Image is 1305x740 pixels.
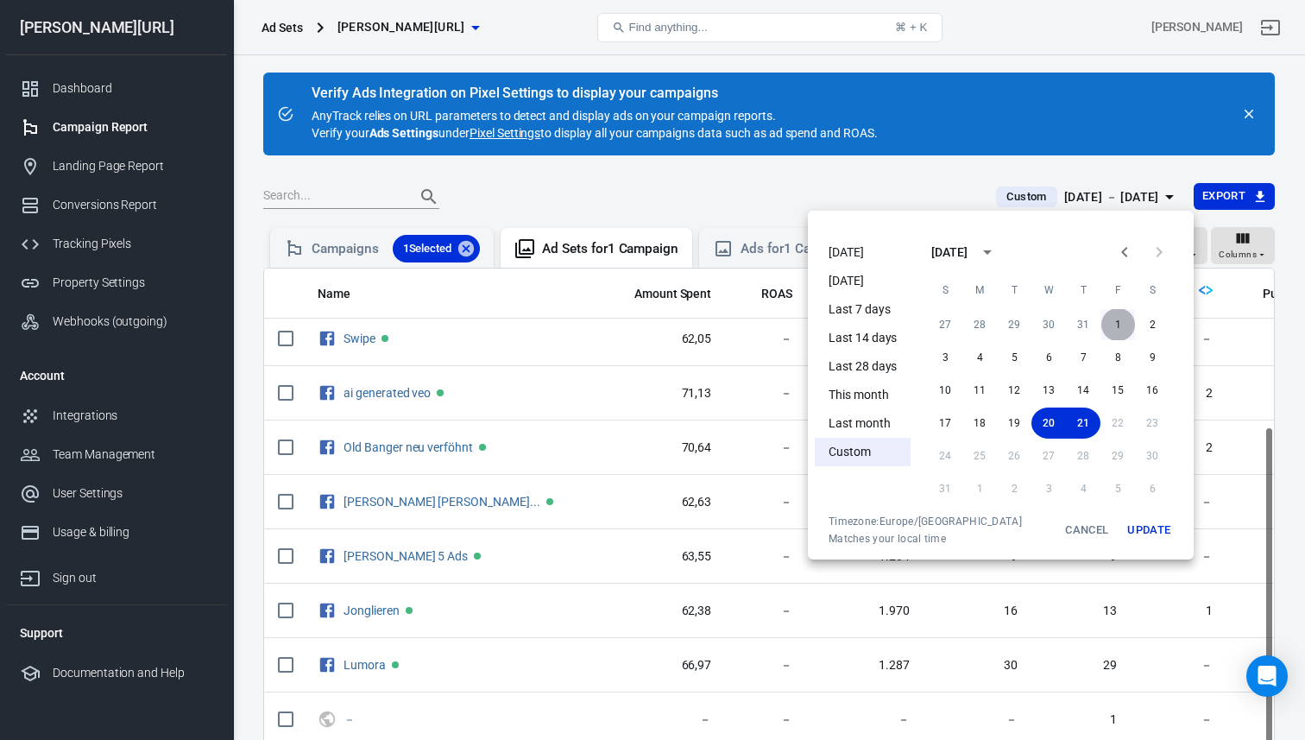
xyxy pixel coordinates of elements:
button: 29 [997,309,1031,340]
button: 7 [1066,342,1100,373]
span: Monday [964,273,995,307]
button: 9 [1135,342,1169,373]
button: 21 [1066,408,1100,439]
span: Wednesday [1033,273,1064,307]
div: Timezone: Europe/[GEOGRAPHIC_DATA] [829,515,1022,528]
div: Open Intercom Messenger [1246,655,1288,697]
span: Thursday [1068,273,1099,307]
button: 14 [1066,375,1100,406]
li: Custom [815,438,911,466]
span: Tuesday [999,273,1030,307]
button: 12 [997,375,1031,406]
button: 5 [997,342,1031,373]
li: [DATE] [815,267,911,295]
button: 27 [928,309,962,340]
button: 8 [1100,342,1135,373]
button: 13 [1031,375,1066,406]
button: 19 [997,408,1031,439]
button: 31 [1066,309,1100,340]
button: calendar view is open, switch to year view [973,237,1002,267]
button: 28 [962,309,997,340]
button: 6 [1031,342,1066,373]
button: Cancel [1059,515,1114,546]
div: [DATE] [931,244,968,262]
button: 10 [928,375,962,406]
button: 11 [962,375,997,406]
button: 2 [1135,309,1169,340]
button: Update [1121,515,1176,546]
li: This month [815,381,911,409]
button: Previous month [1107,235,1142,269]
button: 3 [928,342,962,373]
button: 20 [1031,408,1066,439]
button: 15 [1100,375,1135,406]
li: Last 28 days [815,352,911,381]
li: [DATE] [815,238,911,267]
button: 1 [1100,309,1135,340]
li: Last 7 days [815,295,911,324]
button: 4 [962,342,997,373]
li: Last month [815,409,911,438]
span: Friday [1102,273,1133,307]
span: Sunday [930,273,961,307]
button: 30 [1031,309,1066,340]
button: 18 [962,408,997,439]
button: 16 [1135,375,1169,406]
span: Matches your local time [829,532,1022,546]
button: 17 [928,408,962,439]
li: Last 14 days [815,324,911,352]
span: Saturday [1137,273,1168,307]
